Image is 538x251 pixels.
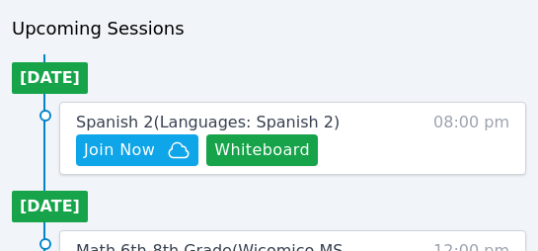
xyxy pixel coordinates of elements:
a: Spanish 2(Languages: Spanish 2) [76,111,340,134]
li: [DATE] [12,62,88,94]
h3: Upcoming Sessions [12,15,526,42]
li: [DATE] [12,191,88,222]
span: 08:00 pm [433,111,509,166]
button: Whiteboard [206,134,318,166]
span: Spanish 2 ( Languages: Spanish 2 ) [76,113,340,131]
span: Join Now [84,138,155,162]
button: Join Now [76,134,198,166]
